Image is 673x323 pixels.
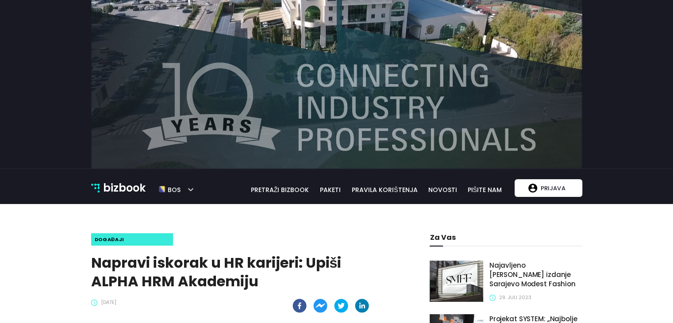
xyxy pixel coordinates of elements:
[489,261,582,292] a: Najavljeno [PERSON_NAME] izdanje Sarajevo Modest Fashion Festivala od 15. do [DATE]. godine
[489,261,582,289] h1: Najavljeno [PERSON_NAME] izdanje Sarajevo Modest Fashion Festivala od 15. do [DATE]. godine
[313,299,327,313] button: facebookmessenger
[315,185,346,195] a: paketi
[355,299,369,313] button: linkedin
[95,236,125,243] span: događaji
[91,300,97,306] span: clock-circle
[489,295,496,301] span: clock-circle
[103,180,146,196] p: bizbook
[91,184,100,192] img: bizbook
[165,182,181,194] h5: bos
[101,299,116,306] span: [DATE]
[292,299,307,313] button: facebook
[159,182,165,197] img: bos
[537,180,568,196] p: Prijava
[245,185,315,195] a: pretraži bizbook
[462,185,507,195] a: pišite nam
[346,185,423,195] a: pravila korištenja
[515,179,582,197] button: Prijava
[423,185,462,195] a: novosti
[528,184,537,192] img: account logo
[91,180,146,196] a: bizbook
[430,233,582,242] h1: za vas
[430,261,483,302] img: Najavljeno je treće izdanje Sarajevo Modest Fashion Festivala od 15. do 24.08.2023. godine
[91,254,376,291] h1: Napravi iskorak u HR karijeri: Upiši ALPHA HRM Akademiju
[334,299,348,313] button: twitter
[499,294,531,301] span: 29. juli 2023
